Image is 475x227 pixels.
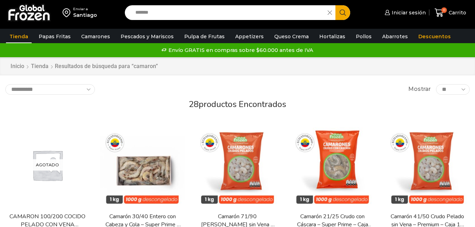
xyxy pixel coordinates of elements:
a: Hortalizas [316,30,349,43]
div: Santiago [73,12,97,19]
a: Pescados y Mariscos [117,30,177,43]
a: Iniciar sesión [383,6,426,20]
a: Camarones [78,30,114,43]
a: Queso Crema [271,30,312,43]
a: Descuentos [415,30,454,43]
a: Appetizers [232,30,267,43]
a: Tienda [6,30,32,43]
div: Enviar a [73,7,97,12]
a: 0 Carrito [433,5,468,21]
span: Iniciar sesión [390,9,426,16]
span: productos encontrados [199,99,286,110]
a: Pulpa de Frutas [181,30,228,43]
a: Pollos [352,30,375,43]
a: Tienda [31,62,49,71]
span: 28 [189,99,199,110]
span: Carrito [447,9,466,16]
select: Pedido de la tienda [5,84,95,95]
span: 0 [441,7,447,13]
h1: Resultados de búsqueda para “camaron” [55,63,158,69]
a: Papas Fritas [35,30,74,43]
img: address-field-icon.svg [63,7,73,19]
a: Abarrotes [379,30,411,43]
nav: Breadcrumb [10,62,158,71]
p: Agotado [31,159,64,171]
span: Mostrar [408,85,431,93]
button: Search button [335,5,350,20]
a: Inicio [10,62,25,71]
